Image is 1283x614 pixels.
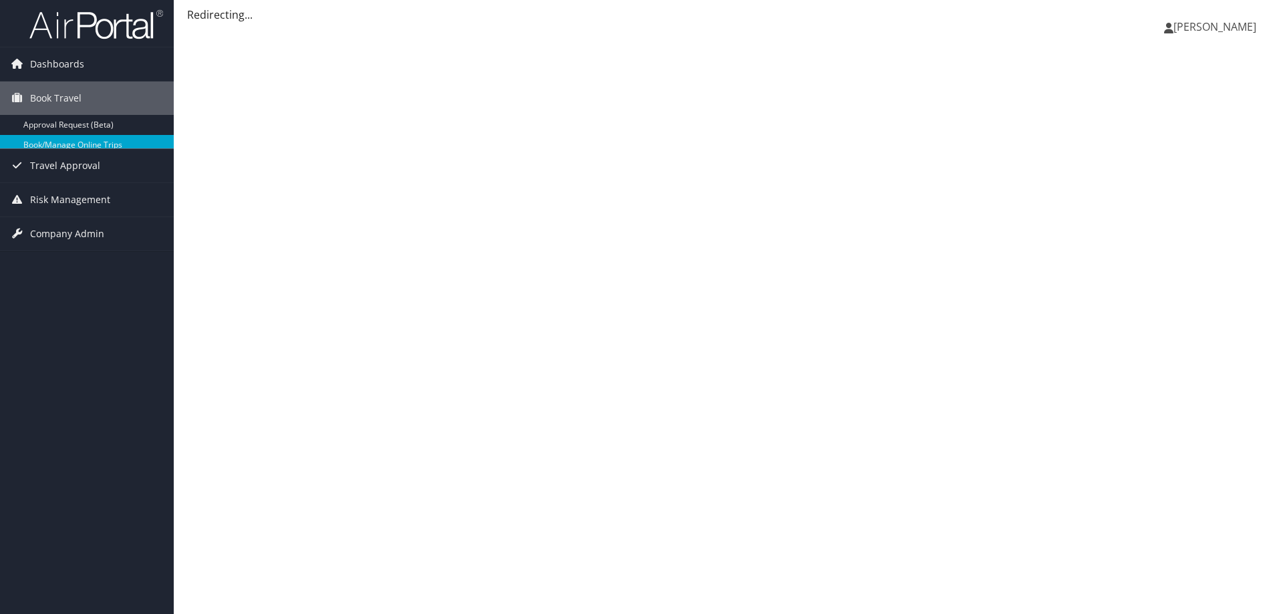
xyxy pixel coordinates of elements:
span: [PERSON_NAME] [1173,19,1256,34]
div: Redirecting... [187,7,1270,23]
a: [PERSON_NAME] [1164,7,1270,47]
span: Risk Management [30,183,110,216]
span: Dashboards [30,47,84,81]
span: Company Admin [30,217,104,251]
span: Travel Approval [30,149,100,182]
span: Book Travel [30,82,82,115]
img: airportal-logo.png [29,9,163,40]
